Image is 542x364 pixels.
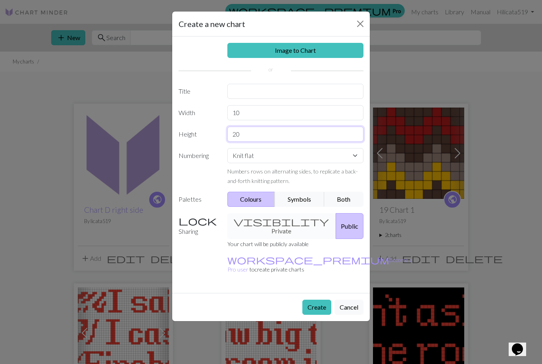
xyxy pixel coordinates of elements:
[227,43,364,58] a: Image to Chart
[334,300,363,315] button: Cancel
[227,256,412,273] a: Become a Pro user
[174,105,223,120] label: Width
[174,148,223,185] label: Numbering
[227,256,412,273] small: to create private charts
[324,192,364,207] button: Both
[174,127,223,142] label: Height
[227,241,309,247] small: Your chart will be publicly available
[227,254,389,265] span: workspace_premium
[179,18,245,30] h5: Create a new chart
[227,168,358,184] small: Numbers rows on alternating sides, to replicate a back-and-forth knitting pattern.
[227,192,275,207] button: Colours
[174,213,223,239] label: Sharing
[174,84,223,99] label: Title
[275,192,325,207] button: Symbols
[302,300,331,315] button: Create
[174,192,223,207] label: Palettes
[509,332,534,356] iframe: chat widget
[336,213,363,239] button: Public
[354,17,367,30] button: Close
